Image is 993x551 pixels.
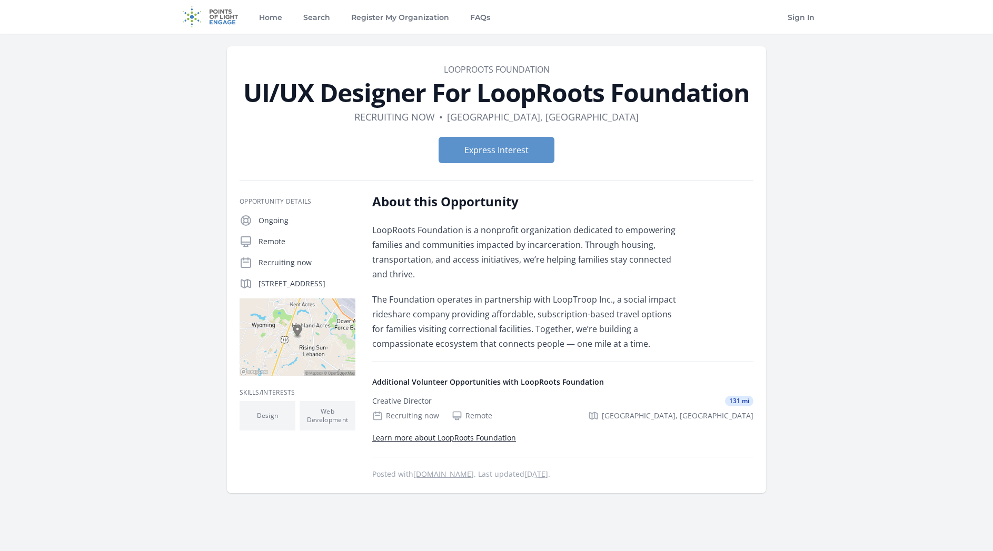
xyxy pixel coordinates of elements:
[368,387,758,429] a: Creative Director 131 mi Recruiting now Remote [GEOGRAPHIC_DATA], [GEOGRAPHIC_DATA]
[439,109,443,124] div: •
[372,292,680,351] p: The Foundation operates in partnership with LoopTroop Inc., a social impact rideshare company pro...
[372,470,753,478] p: Posted with . Last updated .
[602,410,753,421] span: [GEOGRAPHIC_DATA], [GEOGRAPHIC_DATA]
[259,236,355,247] p: Remote
[444,64,550,75] a: LoopRoots Foundation
[439,137,554,163] button: Express Interest
[372,377,753,387] h4: Additional Volunteer Opportunities with LoopRoots Foundation
[372,410,439,421] div: Recruiting now
[240,197,355,206] h3: Opportunity Details
[372,223,680,282] p: LoopRoots Foundation is a nonprofit organization dedicated to empowering families and communities...
[372,193,680,210] h2: About this Opportunity
[413,469,474,479] a: [DOMAIN_NAME]
[447,109,639,124] dd: [GEOGRAPHIC_DATA], [GEOGRAPHIC_DATA]
[372,433,516,443] a: Learn more about LoopRoots Foundation
[259,215,355,226] p: Ongoing
[240,80,753,105] h1: UI/UX Designer For LoopRoots Foundation
[354,109,435,124] dd: Recruiting now
[725,396,753,406] span: 131 mi
[240,298,355,376] img: Map
[240,401,295,430] li: Design
[300,401,355,430] li: Web Development
[524,469,548,479] abbr: Sun, Oct 5, 2025 9:43 PM
[259,278,355,289] p: [STREET_ADDRESS]
[240,388,355,397] h3: Skills/Interests
[452,410,492,421] div: Remote
[372,396,432,406] div: Creative Director
[259,257,355,268] p: Recruiting now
